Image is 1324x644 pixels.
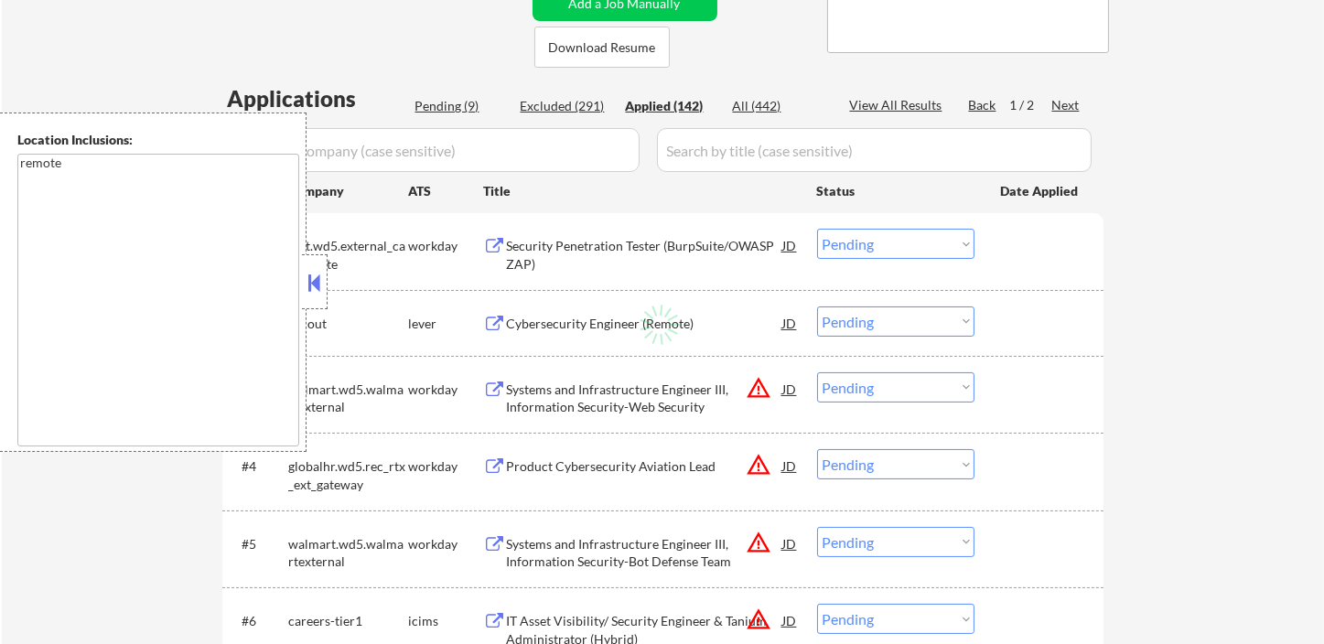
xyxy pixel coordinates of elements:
[409,612,484,630] div: icims
[242,457,274,476] div: #4
[228,88,409,110] div: Applications
[521,97,612,115] div: Excluded (291)
[1010,96,1052,114] div: 1 / 2
[747,530,772,555] button: warning_amber
[242,612,274,630] div: #6
[507,457,783,476] div: Product Cybersecurity Aviation Lead
[747,452,772,478] button: warning_amber
[409,457,484,476] div: workday
[507,381,783,416] div: Systems and Infrastructure Engineer III, Information Security-Web Security
[289,612,409,630] div: careers-tier1
[817,174,974,207] div: Status
[781,229,800,262] div: JD
[289,182,409,200] div: Company
[507,535,783,571] div: Systems and Infrastructure Engineer III, Information Security-Bot Defense Team
[781,604,800,637] div: JD
[409,237,484,255] div: workday
[242,535,274,553] div: #5
[1052,96,1082,114] div: Next
[409,182,484,200] div: ATS
[747,606,772,632] button: warning_amber
[733,97,824,115] div: All (442)
[850,96,948,114] div: View All Results
[289,535,409,571] div: walmart.wd5.walmartexternal
[626,97,717,115] div: Applied (142)
[17,131,299,149] div: Location Inclusions:
[969,96,998,114] div: Back
[781,372,800,405] div: JD
[747,375,772,401] button: warning_amber
[409,381,484,399] div: workday
[657,128,1092,172] input: Search by title (case sensitive)
[289,237,409,273] div: gdit.wd5.external_career_site
[289,381,409,416] div: walmart.wd5.walmartexternal
[781,527,800,560] div: JD
[409,535,484,553] div: workday
[534,27,670,68] button: Download Resume
[507,315,783,333] div: Cybersecurity Engineer (Remote)
[507,237,783,273] div: Security Penetration Tester (BurpSuite/OWASP ZAP)
[415,97,507,115] div: Pending (9)
[781,449,800,482] div: JD
[781,306,800,339] div: JD
[484,182,800,200] div: Title
[289,457,409,493] div: globalhr.wd5.rec_rtx_ext_gateway
[1001,182,1082,200] div: Date Applied
[289,315,409,333] div: dscout
[228,128,640,172] input: Search by company (case sensitive)
[409,315,484,333] div: lever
